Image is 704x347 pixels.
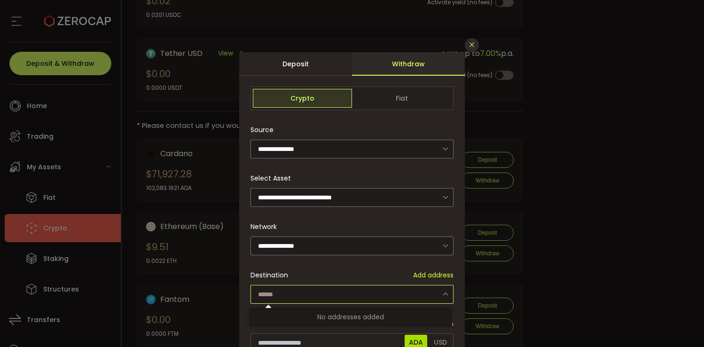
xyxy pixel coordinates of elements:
div: Withdraw [352,52,465,76]
iframe: Chat Widget [657,302,704,347]
span: Add address [413,270,454,280]
button: Close [465,38,479,52]
label: Network [250,222,282,231]
span: Destination [250,270,288,280]
div: Deposit [239,52,352,76]
label: Select Asset [250,173,297,183]
span: Fiat [352,89,451,108]
span: Source [250,120,274,139]
span: Crypto [253,89,352,108]
p: No addresses added [249,308,452,327]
